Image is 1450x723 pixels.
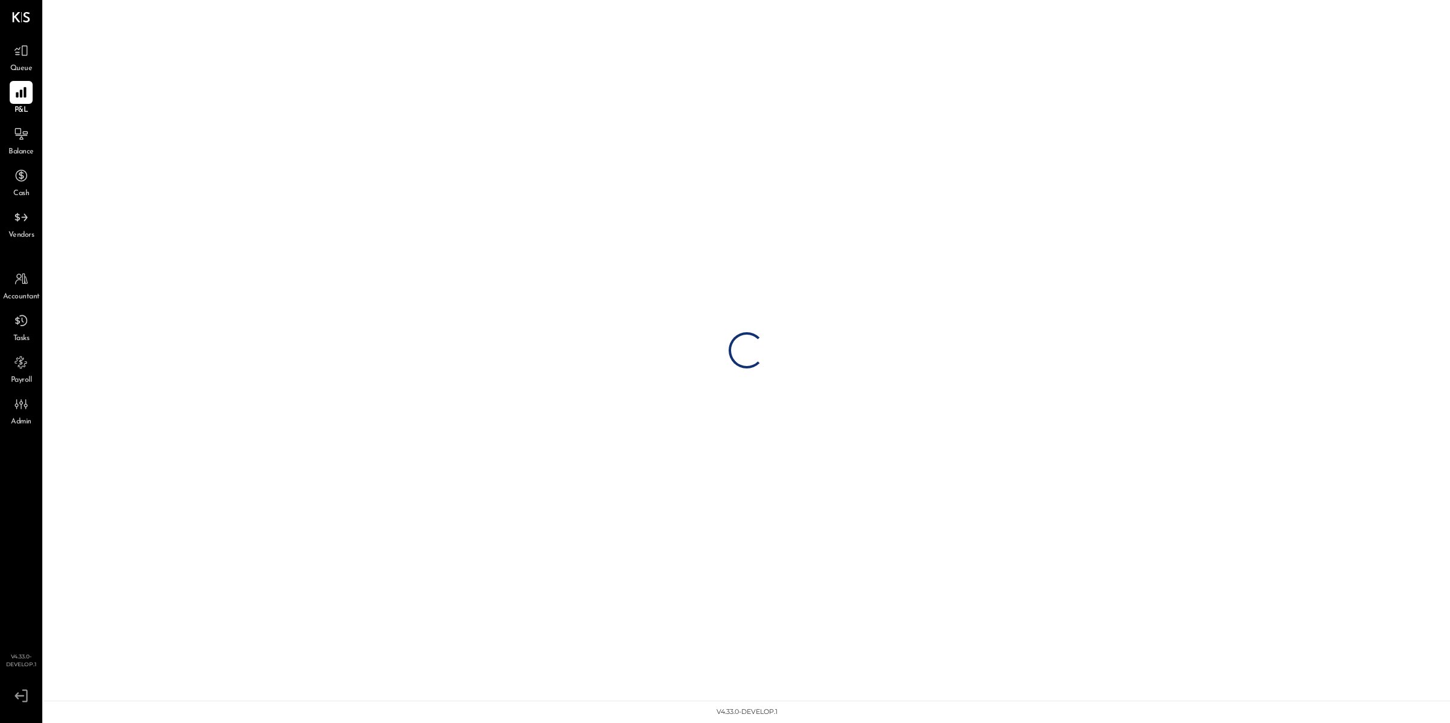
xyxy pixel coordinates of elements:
span: Balance [8,147,34,158]
a: P&L [1,81,42,116]
a: Queue [1,39,42,74]
span: Admin [11,417,31,428]
a: Accountant [1,268,42,303]
span: Cash [13,188,29,199]
span: Payroll [11,375,32,386]
a: Balance [1,123,42,158]
a: Vendors [1,206,42,241]
span: P&L [14,105,28,116]
span: Vendors [8,230,34,241]
span: Queue [10,63,33,74]
a: Payroll [1,351,42,386]
a: Admin [1,393,42,428]
span: Accountant [3,292,40,303]
a: Tasks [1,309,42,344]
div: v 4.33.0-develop.1 [717,707,778,717]
span: Tasks [13,333,30,344]
a: Cash [1,164,42,199]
